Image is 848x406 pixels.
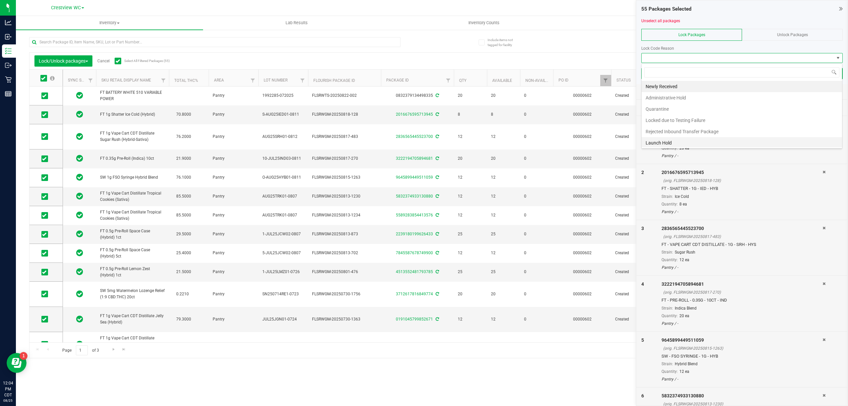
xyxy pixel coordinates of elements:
[262,250,304,256] span: 5-JUL25JCW02-0807
[662,320,822,326] div: Pantry / -
[488,37,521,47] span: Include items not tagged for facility
[662,314,678,318] span: Quantity:
[615,111,644,118] span: Created
[615,174,644,181] span: Created
[16,16,203,30] a: Inventory
[100,111,165,118] span: FT 1g Shatter Ice Cold (Hybrid)
[600,75,611,86] a: Filter
[573,213,592,217] a: 00000602
[213,155,254,162] span: Pantry
[662,169,822,176] div: 2016676595713945
[524,174,549,181] span: 0
[615,231,644,237] span: Created
[435,292,439,296] span: Sync from Compliance System
[50,76,55,81] span: Select all records on this page
[679,314,689,318] span: 20 ea
[573,112,592,117] a: 00000602
[435,134,439,139] span: Sync from Compliance System
[524,250,549,256] span: 0
[458,231,483,237] span: 25
[203,16,390,30] a: Lab Results
[396,112,433,117] a: 2016676595713945
[68,78,93,83] a: Sync Status
[173,132,194,142] span: 76.2000
[435,232,439,236] span: Sync from Compliance System
[76,192,83,201] span: In Sync
[663,178,822,184] div: (orig. FLSRWGM-20250818-128)
[380,92,455,99] div: 0832379134498335
[39,58,88,64] span: Lock/Unlock packages
[524,341,549,348] span: 0
[573,93,592,98] a: 00000602
[662,250,673,255] span: Strain:
[396,269,433,274] a: 4513552481793785
[491,134,516,140] span: 12
[642,115,842,126] li: Locked due to Testing Failure
[491,193,516,200] span: 12
[675,306,697,311] span: Indica Blend
[458,193,483,200] span: 12
[641,226,644,231] span: 3
[7,353,26,373] iframe: Resource center
[213,111,254,118] span: Pantry
[458,155,483,162] span: 20
[396,175,433,180] a: 9645899449511059
[262,111,304,118] span: S-AUG25IED01-0811
[5,90,12,97] inline-svg: Reports
[312,212,377,218] span: FLSRWGM-20250813-1234
[262,316,304,322] span: JUL25JGN01-0724
[662,241,822,248] div: FT - VAPE CART CDT DISTILLATE - 1G - SRH - HYS
[662,281,822,288] div: 3222194705894681
[262,341,304,348] span: JUL25ABP01-0724
[524,92,549,99] span: 0
[558,78,568,83] a: PO ID
[174,78,198,83] a: Total THC%
[662,297,822,304] div: FT - PRE-ROLL - 0.35G - 10CT - IND
[76,91,83,100] span: In Sync
[100,89,165,102] span: FT BATTERY WHITE 510 VARIABLE POWER
[663,345,822,351] div: (orig. FLSRWGM-20250815-1263)
[313,78,355,83] a: Flourish Package ID
[213,250,254,256] span: Pantry
[491,341,516,348] span: 12
[312,316,377,322] span: FLSRWGM-20250730-1363
[396,317,433,321] a: 0191045799852671
[642,137,842,148] li: Launch Hold
[16,20,203,26] span: Inventory
[213,174,254,181] span: Pantry
[262,291,304,297] span: SN250714RE1-0723
[3,380,13,398] p: 12:04 PM CDT
[124,59,157,63] span: Select All Filtered Packages (55)
[491,174,516,181] span: 12
[435,194,439,199] span: Sync from Compliance System
[458,291,483,297] span: 20
[524,212,549,218] span: 0
[458,269,483,275] span: 25
[663,234,822,240] div: (orig. FLSRWGM-20250817-483)
[662,376,822,382] div: Pantry / -
[5,19,12,26] inline-svg: Analytics
[491,231,516,237] span: 25
[100,266,165,278] span: FT 0.5g Pre-Roll Lemon Zest (Hybrid) 1ct
[76,248,83,258] span: In Sync
[573,156,592,161] a: 00000602
[458,111,483,118] span: 8
[435,112,439,117] span: Sync from Compliance System
[213,134,254,140] span: Pantry
[573,134,592,139] a: 00000602
[492,78,512,83] a: Available
[675,194,689,199] span: Ice Cold
[262,269,304,275] span: 1-JUL25LMZ01-0726
[524,231,549,237] span: 0
[396,232,433,236] a: 2239180199626433
[100,155,165,162] span: FT 0.35g Pre-Roll (Indica) 10ct
[616,78,631,83] a: Status
[435,213,439,217] span: Sync from Compliance System
[524,193,549,200] span: 0
[76,289,83,299] span: In Sync
[458,341,483,348] span: 12
[642,92,842,103] li: Administrative Hold
[277,20,317,26] span: Lab Results
[100,335,165,354] span: FT 1g Vape Cart CDT Distillate Apples N Bananas x Pancakes Jealousy (Hybrid)
[214,78,224,83] a: Area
